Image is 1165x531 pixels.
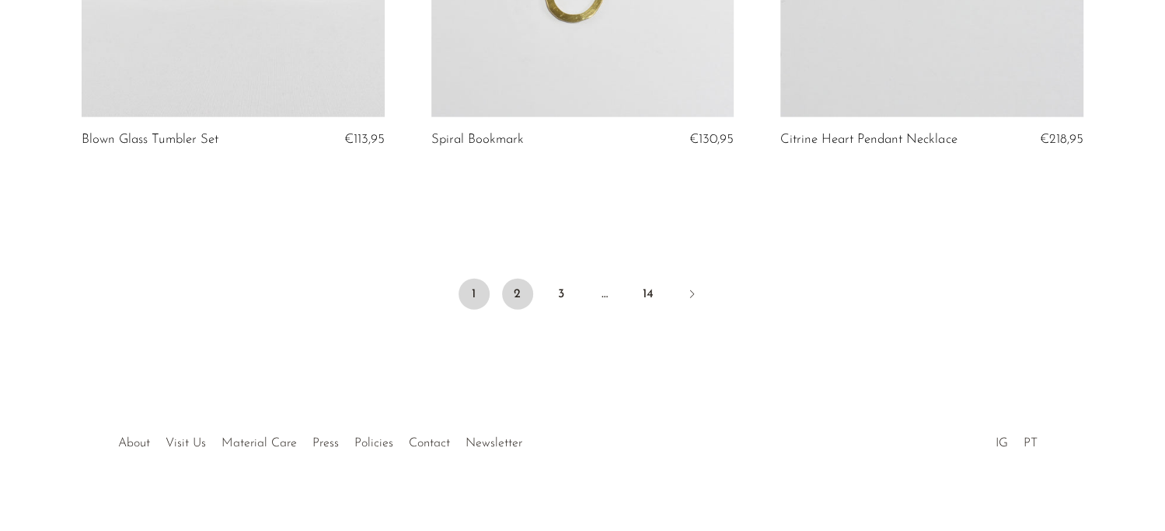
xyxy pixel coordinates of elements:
[676,279,707,313] a: Next
[221,437,297,449] a: Material Care
[689,133,734,146] span: €130,95
[546,279,577,310] a: 3
[780,133,957,147] a: Citrine Heart Pendant Necklace
[312,437,339,449] a: Press
[1040,133,1083,146] span: €218,95
[344,133,385,146] span: €113,95
[988,425,1045,454] ul: Social Medias
[633,279,664,310] a: 14
[459,279,490,310] span: 1
[354,437,393,449] a: Policies
[502,279,533,310] a: 2
[82,133,218,147] a: Blown Glass Tumbler Set
[996,437,1008,449] a: IG
[110,425,530,454] ul: Quick links
[589,279,620,310] span: …
[431,133,524,147] a: Spiral Bookmark
[409,437,450,449] a: Contact
[166,437,206,449] a: Visit Us
[1024,437,1038,449] a: PT
[118,437,150,449] a: About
